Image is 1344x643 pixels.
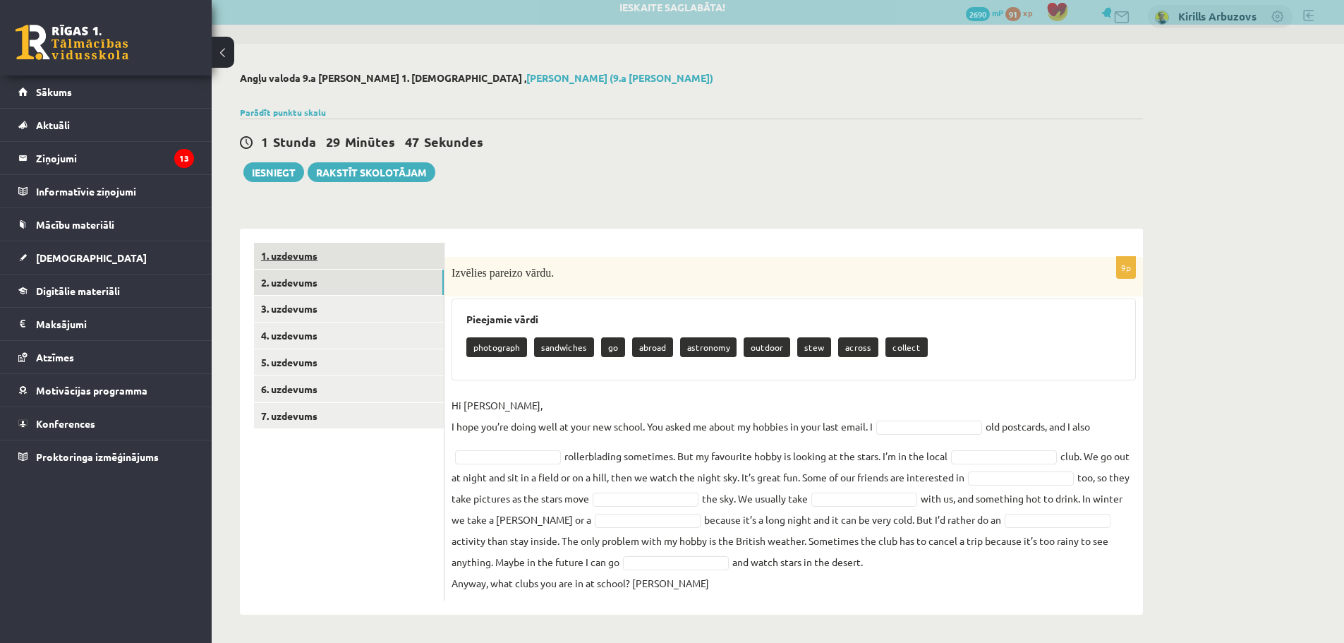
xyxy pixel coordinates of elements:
[36,450,159,463] span: Proktoringa izmēģinājums
[18,241,194,274] a: [DEMOGRAPHIC_DATA]
[261,133,268,150] span: 1
[1116,256,1136,279] p: 9p
[18,440,194,473] a: Proktoringa izmēģinājums
[18,142,194,174] a: Ziņojumi13
[273,133,316,150] span: Stunda
[534,337,594,357] p: sandwiches
[452,267,554,279] span: Izvēlies pareizo vārdu.
[744,337,790,357] p: outdoor
[254,270,444,296] a: 2. uzdevums
[18,208,194,241] a: Mācību materiāli
[18,275,194,307] a: Digitālie materiāli
[36,175,194,208] legend: Informatīvie ziņojumi
[36,119,70,131] span: Aktuāli
[452,395,1136,594] fieldset: old postcards, and I also rollerblading sometimes. But my favourite hobby is looking at the stars...
[36,284,120,297] span: Digitālie materiāli
[36,417,95,430] span: Konferences
[18,341,194,373] a: Atzīmes
[424,133,483,150] span: Sekundes
[18,76,194,108] a: Sākums
[466,313,1121,325] h3: Pieejamie vārdi
[243,162,304,182] button: Iesniegt
[797,337,831,357] p: stew
[254,349,444,375] a: 5. uzdevums
[174,149,194,168] i: 13
[36,142,194,174] legend: Ziņojumi
[240,72,1143,84] h2: Angļu valoda 9.a [PERSON_NAME] 1. [DEMOGRAPHIC_DATA] ,
[254,243,444,269] a: 1. uzdevums
[36,384,147,397] span: Motivācijas programma
[405,133,419,150] span: 47
[308,162,435,182] a: Rakstīt skolotājam
[36,308,194,340] legend: Maksājumi
[345,133,395,150] span: Minūtes
[526,71,713,84] a: [PERSON_NAME] (9.a [PERSON_NAME])
[254,376,444,402] a: 6. uzdevums
[36,218,114,231] span: Mācību materiāli
[36,251,147,264] span: [DEMOGRAPHIC_DATA]
[18,374,194,407] a: Motivācijas programma
[16,25,128,60] a: Rīgas 1. Tālmācības vidusskola
[18,175,194,208] a: Informatīvie ziņojumi
[885,337,928,357] p: collect
[452,395,873,437] p: Hi [PERSON_NAME], I hope you’re doing well at your new school. You asked me about my hobbies in y...
[18,407,194,440] a: Konferences
[36,351,74,363] span: Atzīmes
[36,85,72,98] span: Sākums
[601,337,625,357] p: go
[240,107,326,118] a: Parādīt punktu skalu
[18,109,194,141] a: Aktuāli
[466,337,527,357] p: photograph
[632,337,673,357] p: abroad
[326,133,340,150] span: 29
[254,403,444,429] a: 7. uzdevums
[18,308,194,340] a: Maksājumi
[254,323,444,349] a: 4. uzdevums
[838,337,878,357] p: across
[254,296,444,322] a: 3. uzdevums
[680,337,737,357] p: astronomy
